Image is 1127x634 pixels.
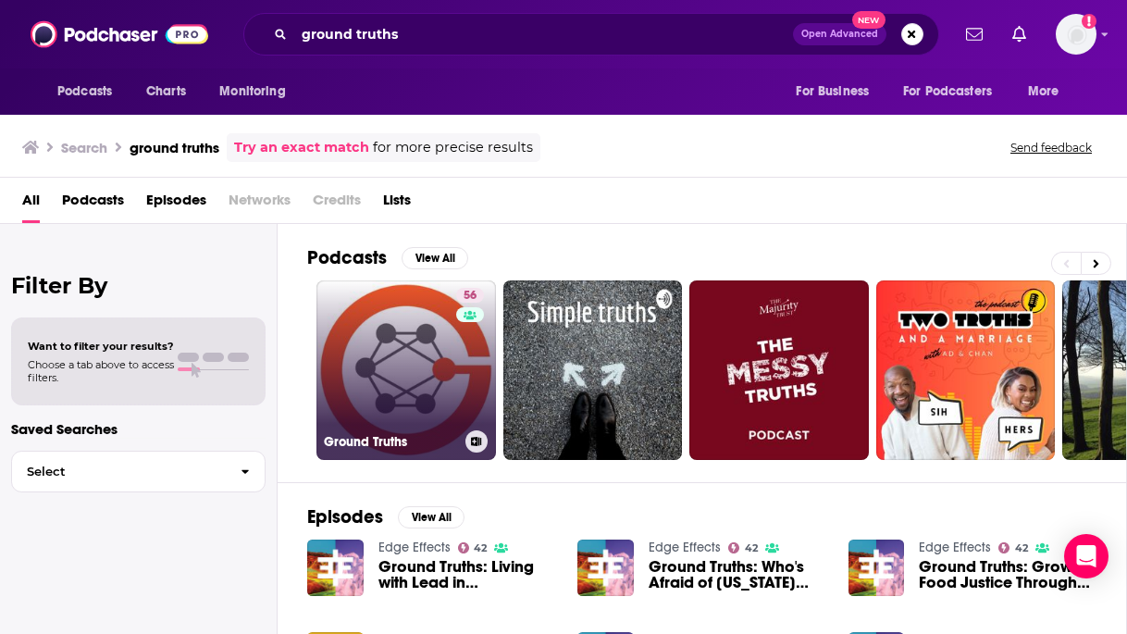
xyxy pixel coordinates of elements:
[456,288,484,303] a: 56
[243,13,939,56] div: Search podcasts, credits, & more...
[206,74,309,109] button: open menu
[307,246,387,269] h2: Podcasts
[146,185,206,223] a: Episodes
[61,139,107,156] h3: Search
[1005,140,1097,155] button: Send feedback
[229,185,291,223] span: Networks
[383,185,411,223] a: Lists
[44,74,136,109] button: open menu
[313,185,361,223] span: Credits
[31,17,208,52] img: Podchaser - Follow, Share and Rate Podcasts
[891,74,1019,109] button: open menu
[307,246,468,269] a: PodcastsView All
[134,74,197,109] a: Charts
[57,79,112,105] span: Podcasts
[398,506,464,528] button: View All
[458,542,488,553] a: 42
[22,185,40,223] a: All
[62,185,124,223] a: Podcasts
[28,358,174,384] span: Choose a tab above to access filters.
[324,434,458,450] h3: Ground Truths
[378,559,556,590] span: Ground Truths: Living with Lead in [GEOGRAPHIC_DATA]
[649,559,826,590] a: Ground Truths: Who's Afraid of Wisconsin Wolves?
[848,540,905,596] img: Ground Truths: Growing Food Justice Through Urban Farming
[1015,74,1083,109] button: open menu
[783,74,892,109] button: open menu
[801,30,878,39] span: Open Advanced
[130,139,219,156] h3: ground truths
[307,505,383,528] h2: Episodes
[378,540,451,555] a: Edge Effects
[998,542,1028,553] a: 42
[307,505,464,528] a: EpisodesView All
[1028,79,1059,105] span: More
[294,19,793,49] input: Search podcasts, credits, & more...
[903,79,992,105] span: For Podcasters
[959,19,990,50] a: Show notifications dropdown
[919,559,1096,590] a: Ground Truths: Growing Food Justice Through Urban Farming
[577,540,634,596] img: Ground Truths: Who's Afraid of Wisconsin Wolves?
[745,544,758,553] span: 42
[219,79,285,105] span: Monitoring
[474,544,487,553] span: 42
[464,287,477,305] span: 56
[28,340,174,353] span: Want to filter your results?
[793,23,886,45] button: Open AdvancedNew
[919,540,991,555] a: Edge Effects
[402,247,468,269] button: View All
[12,466,226,478] span: Select
[1015,544,1028,553] span: 42
[1064,534,1108,578] div: Open Intercom Messenger
[11,420,266,438] p: Saved Searches
[1005,19,1034,50] a: Show notifications dropdown
[1056,14,1096,55] button: Show profile menu
[728,542,758,553] a: 42
[649,540,721,555] a: Edge Effects
[307,540,364,596] img: Ground Truths: Living with Lead in Milwaukee
[378,559,556,590] a: Ground Truths: Living with Lead in Milwaukee
[1056,14,1096,55] span: Logged in as autumncomm
[649,559,826,590] span: Ground Truths: Who's Afraid of [US_STATE] Wolves?
[11,451,266,492] button: Select
[316,280,496,460] a: 56Ground Truths
[1082,14,1096,29] svg: Add a profile image
[373,137,533,158] span: for more precise results
[11,272,266,299] h2: Filter By
[234,137,369,158] a: Try an exact match
[1056,14,1096,55] img: User Profile
[796,79,869,105] span: For Business
[852,11,885,29] span: New
[146,79,186,105] span: Charts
